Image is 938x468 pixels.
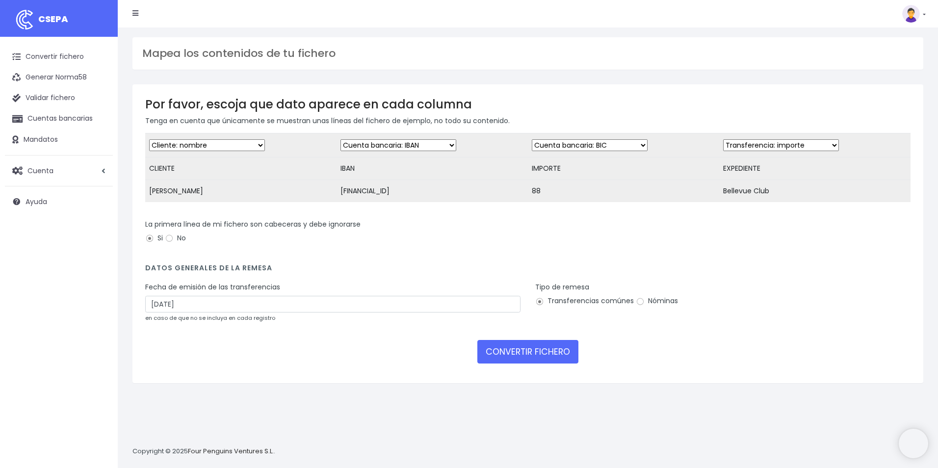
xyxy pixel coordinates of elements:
[145,233,163,243] label: Si
[5,67,113,88] a: Generar Norma58
[145,314,275,322] small: en caso de que no se incluya en cada registro
[145,157,337,180] td: CLIENTE
[535,296,634,306] label: Transferencias comúnes
[145,219,361,230] label: La primera línea de mi fichero son cabeceras y debe ignorarse
[145,264,911,277] h4: Datos generales de la remesa
[535,282,589,292] label: Tipo de remesa
[132,446,275,457] p: Copyright © 2025 .
[27,165,53,175] span: Cuenta
[26,197,47,207] span: Ayuda
[477,340,578,364] button: CONVERTIR FICHERO
[145,97,911,111] h3: Por favor, escoja que dato aparece en cada columna
[145,115,911,126] p: Tenga en cuenta que únicamente se muestran unas líneas del fichero de ejemplo, no todo su contenido.
[5,108,113,129] a: Cuentas bancarias
[188,446,274,456] a: Four Penguins Ventures S.L.
[12,7,37,32] img: logo
[5,88,113,108] a: Validar fichero
[165,233,186,243] label: No
[5,47,113,67] a: Convertir fichero
[5,160,113,181] a: Cuenta
[38,13,68,25] span: CSEPA
[337,180,528,203] td: [FINANCIAL_ID]
[142,47,913,60] h3: Mapea los contenidos de tu fichero
[902,5,920,23] img: profile
[636,296,678,306] label: Nóminas
[719,157,911,180] td: EXPEDIENTE
[528,180,719,203] td: 88
[145,282,280,292] label: Fecha de emisión de las transferencias
[337,157,528,180] td: IBAN
[5,191,113,212] a: Ayuda
[719,180,911,203] td: Bellevue Club
[145,180,337,203] td: [PERSON_NAME]
[528,157,719,180] td: IMPORTE
[5,130,113,150] a: Mandatos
